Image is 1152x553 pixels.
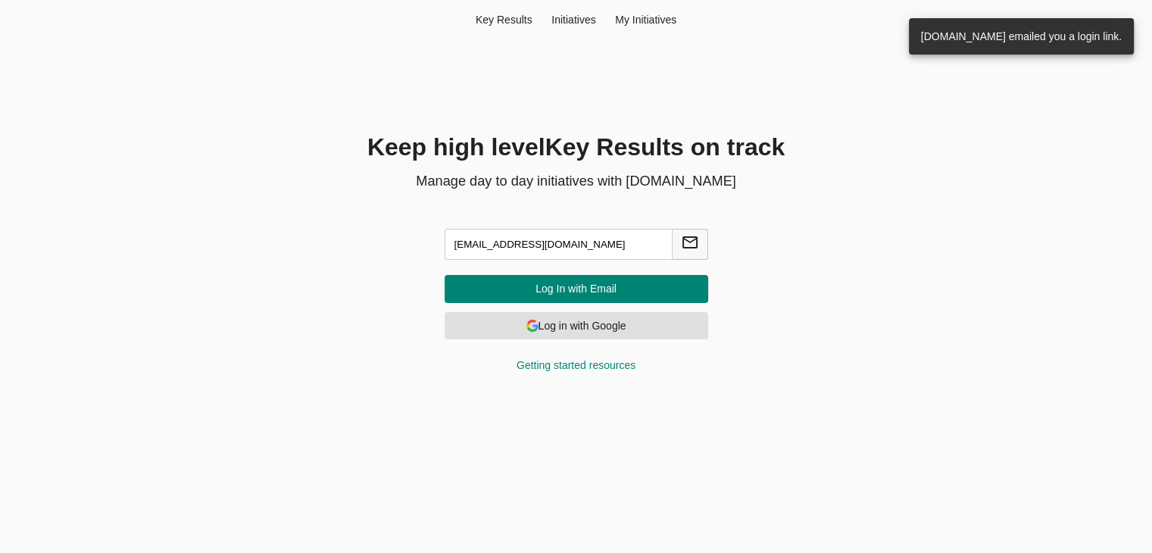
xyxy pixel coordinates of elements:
[466,12,542,27] div: Key Result s
[231,171,922,191] p: Manage day to day initiatives with [DOMAIN_NAME]
[921,30,1122,42] span: [DOMAIN_NAME] emailed you a login link.
[605,12,686,27] div: My Initiatives
[542,12,605,27] div: Initiatives
[445,358,708,373] div: Getting started resources
[526,320,539,332] img: Log in with Google
[445,229,673,260] input: Enter your email
[231,130,922,165] h1: Keep high level Key Result s on track
[457,317,696,336] span: Log in with Google
[445,275,708,303] button: Log In with Email
[445,312,708,340] button: Log in with GoogleLog in with Google
[457,280,696,298] span: Log In with Email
